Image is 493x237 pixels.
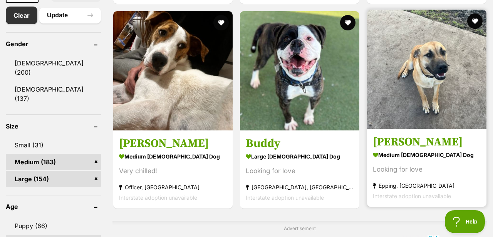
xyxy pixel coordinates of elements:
[6,81,101,107] a: [DEMOGRAPHIC_DATA] (137)
[246,194,324,201] span: Interstate adoption unavailable
[373,164,481,175] div: Looking for love
[119,194,197,201] span: Interstate adoption unavailable
[373,193,451,199] span: Interstate adoption unavailable
[213,15,229,30] button: favourite
[246,182,354,192] strong: [GEOGRAPHIC_DATA], [GEOGRAPHIC_DATA]
[246,166,354,176] div: Looking for love
[6,171,101,187] a: Large (154)
[119,151,227,162] strong: medium [DEMOGRAPHIC_DATA] Dog
[6,7,37,24] a: Clear
[6,55,101,80] a: [DEMOGRAPHIC_DATA] (200)
[113,11,233,130] img: Hank - Bull Arab Dog
[119,136,227,151] h3: [PERSON_NAME]
[373,180,481,191] strong: Epping, [GEOGRAPHIC_DATA]
[373,135,481,149] h3: [PERSON_NAME]
[6,154,101,170] a: Medium (183)
[39,8,101,23] button: Update
[246,136,354,151] h3: Buddy
[467,13,483,29] button: favourite
[6,218,101,234] a: Puppy (66)
[119,182,227,192] strong: Officer, [GEOGRAPHIC_DATA]
[367,10,486,129] img: Nigel - American Staffy Dog
[6,40,101,47] header: Gender
[240,130,359,209] a: Buddy large [DEMOGRAPHIC_DATA] Dog Looking for love [GEOGRAPHIC_DATA], [GEOGRAPHIC_DATA] Intersta...
[6,137,101,153] a: Small (31)
[367,129,486,207] a: [PERSON_NAME] medium [DEMOGRAPHIC_DATA] Dog Looking for love Epping, [GEOGRAPHIC_DATA] Interstate...
[340,15,356,30] button: favourite
[240,11,359,130] img: Buddy - American Bulldog x Boxer Dog
[6,123,101,130] header: Size
[6,203,101,210] header: Age
[445,210,485,233] iframe: Help Scout Beacon - Open
[113,130,233,209] a: [PERSON_NAME] medium [DEMOGRAPHIC_DATA] Dog Very chilled! Officer, [GEOGRAPHIC_DATA] Interstate a...
[373,149,481,160] strong: medium [DEMOGRAPHIC_DATA] Dog
[246,151,354,162] strong: large [DEMOGRAPHIC_DATA] Dog
[119,166,227,176] div: Very chilled!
